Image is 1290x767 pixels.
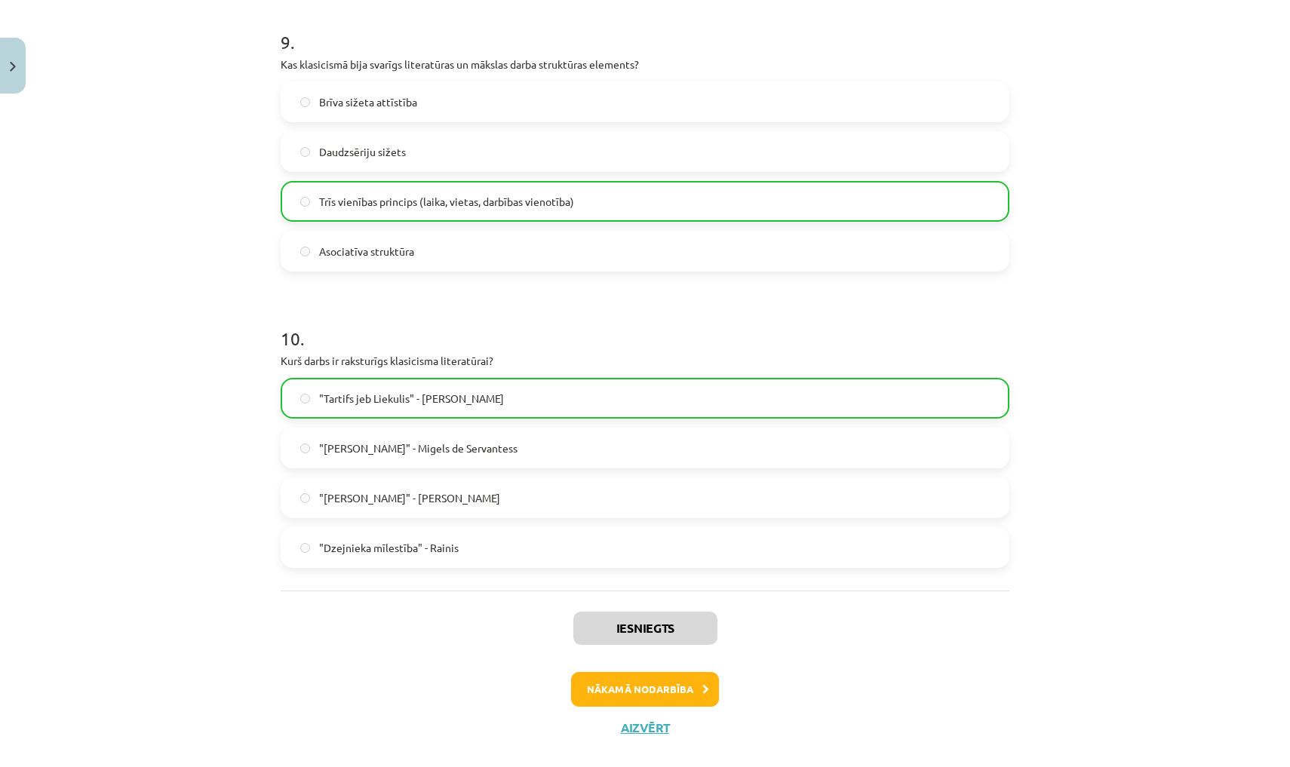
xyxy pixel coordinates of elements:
span: "[PERSON_NAME]" - Migels de Servantess [319,440,518,456]
input: "Dzejnieka mīlestība" - Rainis [300,543,310,553]
span: Asociatīva struktūra [319,244,414,259]
input: Trīs vienības princips (laika, vietas, darbības vienotība) [300,197,310,207]
p: Kurš darbs ir raksturīgs klasicisma literatūrai? [281,353,1009,369]
h1: 10 . [281,302,1009,348]
input: Brīva sižeta attīstība [300,97,310,107]
p: Kas klasicismā bija svarīgs literatūras un mākslas darba struktūras elements? [281,57,1009,72]
button: Iesniegts [573,612,717,645]
h1: 9 . [281,5,1009,52]
img: icon-close-lesson-0947bae3869378f0d4975bcd49f059093ad1ed9edebbc8119c70593378902aed.svg [10,62,16,72]
span: "[PERSON_NAME]" - [PERSON_NAME] [319,490,500,506]
input: "[PERSON_NAME]" - [PERSON_NAME] [300,493,310,503]
span: "Tartifs jeb Liekulis" - [PERSON_NAME] [319,391,504,407]
input: Daudzsēriju sižets [300,147,310,157]
input: "Tartifs jeb Liekulis" - [PERSON_NAME] [300,394,310,403]
span: "Dzejnieka mīlestība" - Rainis [319,540,459,556]
input: "[PERSON_NAME]" - Migels de Servantess [300,443,310,453]
span: Trīs vienības princips (laika, vietas, darbības vienotība) [319,194,574,210]
span: Daudzsēriju sižets [319,144,406,160]
span: Brīva sižeta attīstība [319,94,417,110]
button: Aizvērt [616,720,674,735]
input: Asociatīva struktūra [300,247,310,256]
button: Nākamā nodarbība [571,672,719,707]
